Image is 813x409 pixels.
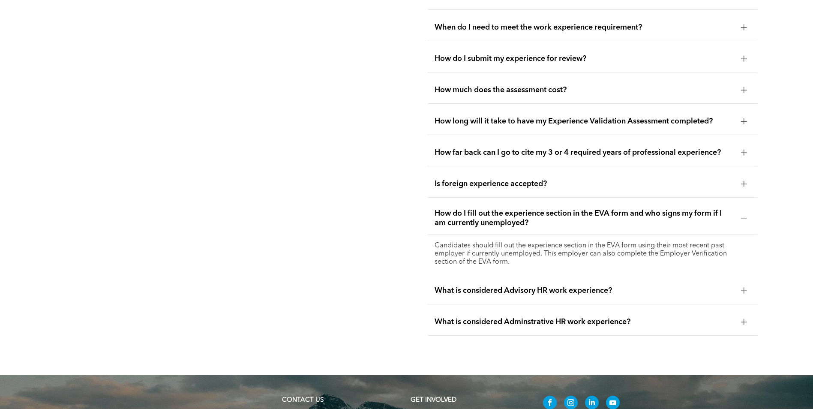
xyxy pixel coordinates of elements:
p: Candidates should fill out the experience section in the EVA form using their most recent past em... [435,242,750,266]
span: How do I fill out the experience section in the EVA form and who signs my form if I am currently ... [435,209,734,228]
span: When do I need to meet the work experience requirement? [435,23,734,32]
span: How much does the assessment cost? [435,85,734,95]
span: How long will it take to have my Experience Validation Assessment completed? [435,117,734,126]
span: GET INVOLVED [411,397,456,403]
span: How do I submit my experience for review? [435,54,734,63]
a: CONTACT US [282,397,324,403]
span: Is foreign experience accepted? [435,179,734,189]
span: What is considered Advisory HR work experience? [435,286,734,295]
span: What is considered Adminstrative HR work experience? [435,317,734,327]
span: How far back can I go to cite my 3 or 4 required years of professional experience? [435,148,734,157]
